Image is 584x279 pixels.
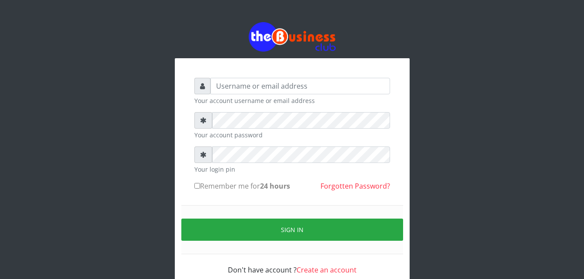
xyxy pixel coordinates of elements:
[260,181,290,191] b: 24 hours
[194,130,390,139] small: Your account password
[320,181,390,191] a: Forgotten Password?
[210,78,390,94] input: Username or email address
[194,183,200,189] input: Remember me for24 hours
[181,219,403,241] button: Sign in
[194,181,290,191] label: Remember me for
[194,96,390,105] small: Your account username or email address
[297,265,357,275] a: Create an account
[194,165,390,174] small: Your login pin
[194,254,390,275] div: Don't have account ?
